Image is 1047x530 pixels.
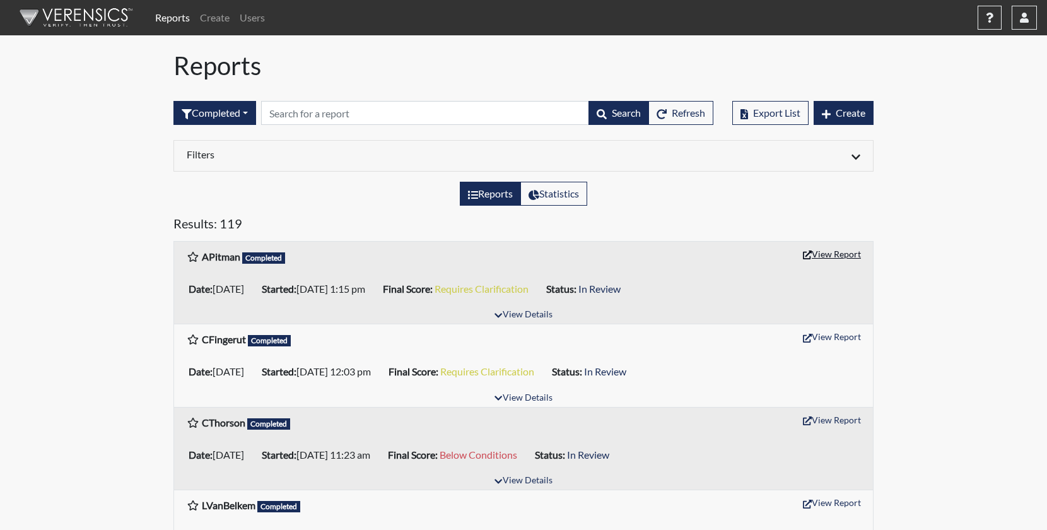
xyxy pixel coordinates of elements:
[262,449,296,461] b: Started:
[184,362,257,382] li: [DATE]
[235,5,270,30] a: Users
[257,445,383,465] li: [DATE] 11:23 am
[257,362,383,382] li: [DATE] 12:03 pm
[578,283,621,295] span: In Review
[150,5,195,30] a: Reports
[567,449,609,461] span: In Review
[242,252,285,264] span: Completed
[177,148,870,163] div: Click to expand/collapse filters
[187,148,514,160] h6: Filters
[797,493,867,512] button: View Report
[732,101,809,125] button: Export List
[520,182,587,206] label: View statistics about completed interviews
[202,416,245,428] b: CThorson
[388,449,438,461] b: Final Score:
[261,101,589,125] input: Search by Registration ID, Interview Number, or Investigation Name.
[836,107,865,119] span: Create
[440,449,517,461] span: Below Conditions
[535,449,565,461] b: Status:
[797,327,867,346] button: View Report
[435,283,529,295] span: Requires Clarification
[262,365,296,377] b: Started:
[588,101,649,125] button: Search
[546,283,576,295] b: Status:
[552,365,582,377] b: Status:
[247,418,290,430] span: Completed
[440,365,534,377] span: Requires Clarification
[173,101,256,125] button: Completed
[189,449,213,461] b: Date:
[672,107,705,119] span: Refresh
[489,473,558,490] button: View Details
[257,279,378,299] li: [DATE] 1:15 pm
[202,250,240,262] b: APitman
[814,101,874,125] button: Create
[489,390,558,407] button: View Details
[584,365,626,377] span: In Review
[383,283,433,295] b: Final Score:
[257,501,300,512] span: Completed
[202,499,255,511] b: LVanBelkem
[460,182,521,206] label: View the list of reports
[184,279,257,299] li: [DATE]
[195,5,235,30] a: Create
[173,101,256,125] div: Filter by interview status
[248,335,291,346] span: Completed
[173,216,874,236] h5: Results: 119
[797,410,867,430] button: View Report
[202,333,246,345] b: CFingerut
[173,50,874,81] h1: Reports
[189,283,213,295] b: Date:
[612,107,641,119] span: Search
[389,365,438,377] b: Final Score:
[489,307,558,324] button: View Details
[753,107,800,119] span: Export List
[797,244,867,264] button: View Report
[262,283,296,295] b: Started:
[189,365,213,377] b: Date:
[648,101,713,125] button: Refresh
[184,445,257,465] li: [DATE]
